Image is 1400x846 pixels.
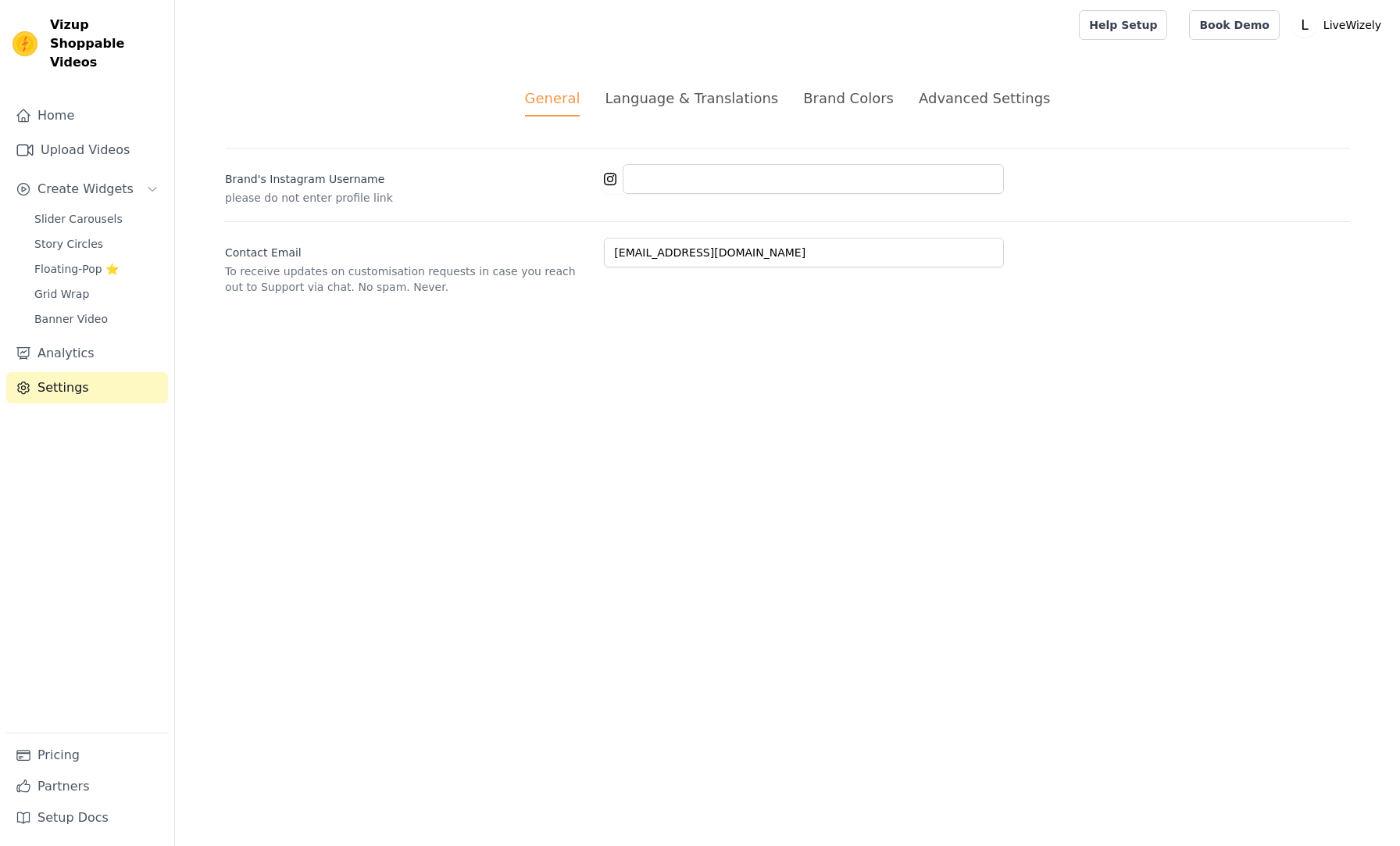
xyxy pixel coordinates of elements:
span: Story Circles [34,236,103,252]
a: Setup Docs [6,802,168,833]
button: Create Widgets [6,174,168,205]
span: Banner Video [34,311,108,327]
p: To receive updates on customisation requests in case you reach out to Support via chat. No spam. ... [225,263,591,295]
a: Pricing [6,740,168,771]
a: Book Demo [1189,10,1279,40]
label: Brand's Instagram Username [225,165,591,187]
a: Settings [6,372,168,403]
div: General [525,88,580,117]
a: Home [6,100,168,131]
a: Slider Carousels [25,208,168,230]
button: L LiveWizely [1292,11,1387,39]
span: Grid Wrap [34,286,89,302]
p: please do not enter profile link [225,190,591,206]
a: Partners [6,771,168,802]
span: Create Widgets [37,180,134,199]
p: LiveWizely [1317,11,1387,39]
span: Vizup Shoppable Videos [50,16,162,72]
div: Brand Colors [803,88,894,109]
a: Banner Video [25,308,168,330]
a: Grid Wrap [25,283,168,305]
img: Vizup [12,31,37,56]
text: L [1301,17,1309,33]
a: Story Circles [25,233,168,255]
a: Help Setup [1079,10,1167,40]
div: Language & Translations [605,88,778,109]
span: Slider Carousels [34,211,123,227]
label: Contact Email [225,238,591,260]
a: Upload Videos [6,134,168,166]
a: Analytics [6,338,168,369]
span: Floating-Pop ⭐ [34,261,119,277]
a: Floating-Pop ⭐ [25,258,168,280]
div: Advanced Settings [919,88,1050,109]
